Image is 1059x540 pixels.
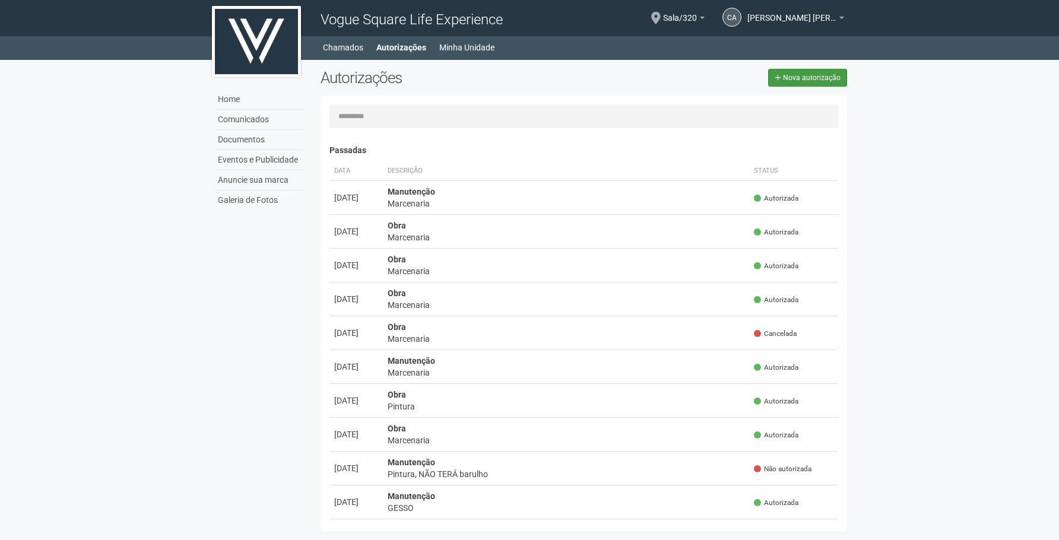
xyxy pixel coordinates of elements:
span: Autorizada [754,430,798,440]
div: Pintura, NÃO TERÁ barulho [388,468,744,480]
th: Status [749,161,838,181]
span: Autorizada [754,261,798,271]
div: [DATE] [334,293,378,305]
div: [DATE] [334,192,378,204]
span: Autorizada [754,227,798,237]
div: Marcenaria [388,333,744,345]
strong: Obra [388,424,406,433]
span: Caroline Antunes Venceslau Resende [747,2,836,23]
strong: Obra [388,255,406,264]
a: Comunicados [215,110,303,130]
div: Marcenaria [388,434,744,446]
a: Documentos [215,130,303,150]
strong: Manutenção [388,491,435,501]
div: Marcenaria [388,231,744,243]
strong: Manutenção [388,187,435,196]
span: Autorizada [754,498,798,508]
a: Minha Unidade [439,39,494,56]
div: [DATE] [334,225,378,237]
div: GESSO [388,502,744,514]
div: [DATE] [334,428,378,440]
h2: Autorizações [321,69,575,87]
th: Descrição [383,161,749,181]
div: Pintura [388,401,744,412]
div: Marcenaria [388,299,744,311]
span: Autorizada [754,193,798,204]
a: [PERSON_NAME] [PERSON_NAME] [747,15,844,24]
span: Autorizada [754,295,798,305]
span: Sala/320 [663,2,697,23]
a: Chamados [323,39,363,56]
span: Nova autorização [783,74,841,82]
span: Cancelada [754,329,797,339]
div: [DATE] [334,496,378,508]
a: Galeria de Fotos [215,190,303,210]
div: [DATE] [334,361,378,373]
div: [DATE] [334,395,378,406]
strong: Obra [388,221,406,230]
strong: Manutenção [388,356,435,366]
div: [DATE] [334,327,378,339]
a: Autorizações [376,39,426,56]
div: Marcenaria [388,265,744,277]
a: Nova autorização [768,69,847,87]
a: CA [722,8,741,27]
div: [DATE] [334,259,378,271]
span: Autorizada [754,363,798,373]
a: Sala/320 [663,15,705,24]
strong: Obra [388,322,406,332]
h4: Passadas [329,146,838,155]
strong: Manutenção [388,458,435,467]
a: Anuncie sua marca [215,170,303,190]
a: Eventos e Publicidade [215,150,303,170]
th: Data [329,161,383,181]
div: Marcenaria [388,367,744,379]
div: Marcenaria [388,198,744,209]
img: logo.jpg [212,6,301,77]
span: Autorizada [754,396,798,406]
div: [DATE] [334,462,378,474]
strong: Obra [388,288,406,298]
a: Home [215,90,303,110]
strong: Obra [388,390,406,399]
span: Vogue Square Life Experience [321,11,503,28]
span: Não autorizada [754,464,811,474]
